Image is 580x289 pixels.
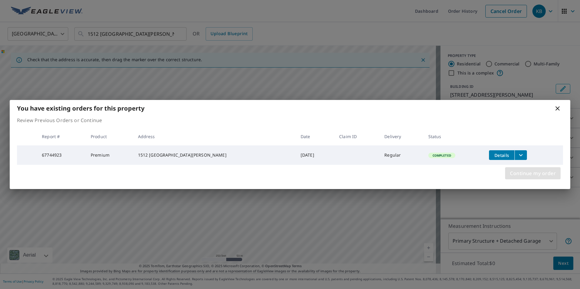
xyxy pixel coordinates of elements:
[489,150,514,160] button: detailsBtn-67744923
[296,128,334,145] th: Date
[493,152,511,158] span: Details
[17,117,563,124] p: Review Previous Orders or Continue
[86,145,133,165] td: Premium
[514,150,527,160] button: filesDropdownBtn-67744923
[37,145,86,165] td: 67744923
[86,128,133,145] th: Product
[510,169,556,178] span: Continue my order
[296,145,334,165] td: [DATE]
[423,128,484,145] th: Status
[505,167,561,179] button: Continue my order
[379,145,423,165] td: Regular
[334,128,379,145] th: Claim ID
[133,128,296,145] th: Address
[37,128,86,145] th: Report #
[17,104,144,112] b: You have existing orders for this property
[429,153,455,158] span: Completed
[138,152,291,158] div: 1512 [GEOGRAPHIC_DATA][PERSON_NAME]
[379,128,423,145] th: Delivery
